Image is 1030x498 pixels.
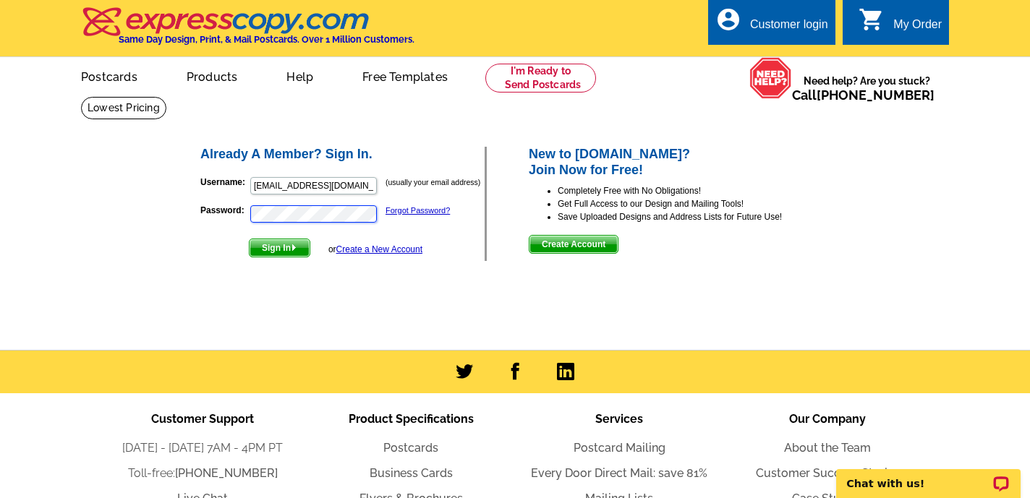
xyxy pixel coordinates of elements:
[98,439,307,457] li: [DATE] - [DATE] 7AM - 4PM PT
[200,147,485,163] h2: Already A Member? Sign In.
[58,59,161,93] a: Postcards
[339,59,471,93] a: Free Templates
[531,466,707,480] a: Every Door Direct Mail: save 81%
[263,59,336,93] a: Help
[328,243,422,256] div: or
[749,57,792,99] img: help
[574,441,665,455] a: Postcard Mailing
[98,465,307,482] li: Toll-free:
[249,239,310,257] button: Sign In
[151,412,254,426] span: Customer Support
[386,206,450,215] a: Forgot Password?
[529,236,618,253] span: Create Account
[792,87,935,103] span: Call
[859,16,942,34] a: shopping_cart My Order
[750,18,828,38] div: Customer login
[250,239,310,257] span: Sign In
[370,466,453,480] a: Business Cards
[200,204,249,217] label: Password:
[119,34,414,45] h4: Same Day Design, Print, & Mail Postcards. Over 1 Million Customers.
[715,7,741,33] i: account_circle
[558,210,832,223] li: Save Uploaded Designs and Address Lists for Future Use!
[383,441,438,455] a: Postcards
[756,466,900,480] a: Customer Success Stories
[859,7,885,33] i: shopping_cart
[200,176,249,189] label: Username:
[336,244,422,254] a: Create a New Account
[349,412,474,426] span: Product Specifications
[529,235,618,254] button: Create Account
[175,466,278,480] a: [PHONE_NUMBER]
[827,452,1030,498] iframe: LiveChat chat widget
[558,197,832,210] li: Get Full Access to our Design and Mailing Tools!
[817,87,935,103] a: [PHONE_NUMBER]
[81,17,414,45] a: Same Day Design, Print, & Mail Postcards. Over 1 Million Customers.
[291,244,297,251] img: button-next-arrow-white.png
[163,59,261,93] a: Products
[784,441,871,455] a: About the Team
[386,178,480,186] small: (usually your email address)
[715,16,828,34] a: account_circle Customer login
[595,412,643,426] span: Services
[558,184,832,197] li: Completely Free with No Obligations!
[893,18,942,38] div: My Order
[789,412,866,426] span: Our Company
[792,74,942,103] span: Need help? Are you stuck?
[529,147,832,178] h2: New to [DOMAIN_NAME]? Join Now for Free!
